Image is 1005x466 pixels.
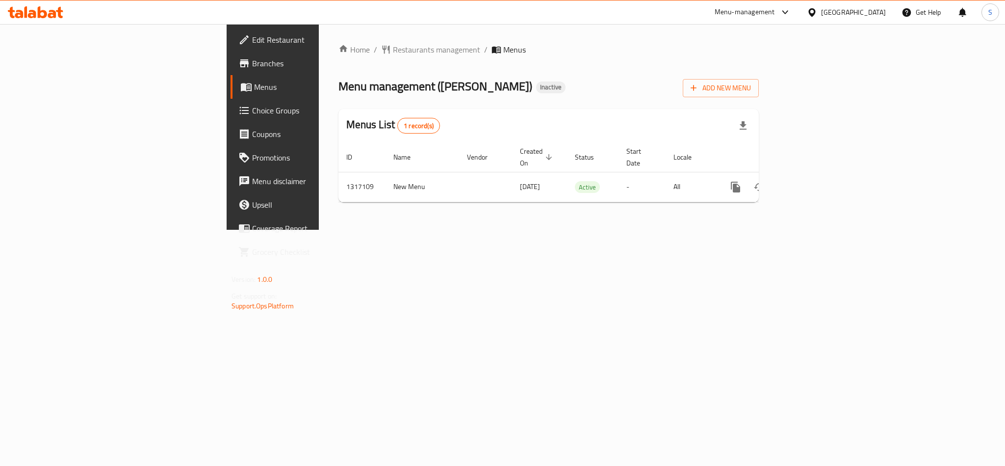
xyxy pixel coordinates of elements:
span: Choice Groups [252,105,387,116]
span: Coverage Report [252,222,387,234]
div: [GEOGRAPHIC_DATA] [821,7,886,18]
span: Branches [252,57,387,69]
span: Menus [503,44,526,55]
span: Locale [673,151,704,163]
td: - [618,172,666,202]
span: Coupons [252,128,387,140]
button: Add New Menu [683,79,759,97]
div: Inactive [536,82,566,93]
span: Upsell [252,199,387,211]
li: / [484,44,488,55]
a: Choice Groups [231,99,394,122]
div: Total records count [397,118,440,134]
a: Restaurants management [381,44,480,55]
span: Promotions [252,152,387,164]
span: Start Date [626,145,654,169]
button: more [724,175,747,199]
span: Edit Restaurant [252,34,387,46]
table: enhanced table [338,142,826,202]
a: Branches [231,52,394,75]
a: Upsell [231,193,394,217]
span: Name [393,151,423,163]
td: New Menu [386,172,459,202]
span: 1 record(s) [398,121,439,131]
a: Promotions [231,146,394,169]
span: Version: [232,273,256,286]
span: Menu management ( [PERSON_NAME] ) [338,75,532,97]
span: ID [346,151,365,163]
span: Grocery Checklist [252,246,387,258]
span: Created On [520,145,555,169]
a: Menu disclaimer [231,169,394,193]
h2: Menus List [346,117,440,134]
a: Coupons [231,122,394,146]
td: All [666,172,716,202]
span: Status [575,151,607,163]
div: Active [575,181,600,193]
div: Export file [731,114,755,137]
a: Menus [231,75,394,99]
span: [DATE] [520,180,540,193]
span: Add New Menu [691,82,751,94]
a: Edit Restaurant [231,28,394,52]
span: Menus [254,81,387,93]
a: Support.OpsPlatform [232,300,294,312]
span: 1.0.0 [257,273,272,286]
a: Grocery Checklist [231,240,394,264]
th: Actions [716,142,826,172]
a: Coverage Report [231,217,394,240]
span: S [988,7,992,18]
span: Menu disclaimer [252,175,387,187]
button: Change Status [747,175,771,199]
span: Active [575,182,600,193]
div: Menu-management [715,6,775,18]
nav: breadcrumb [338,44,759,55]
span: Vendor [467,151,500,163]
span: Inactive [536,83,566,91]
span: Get support on: [232,290,277,302]
span: Restaurants management [393,44,480,55]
